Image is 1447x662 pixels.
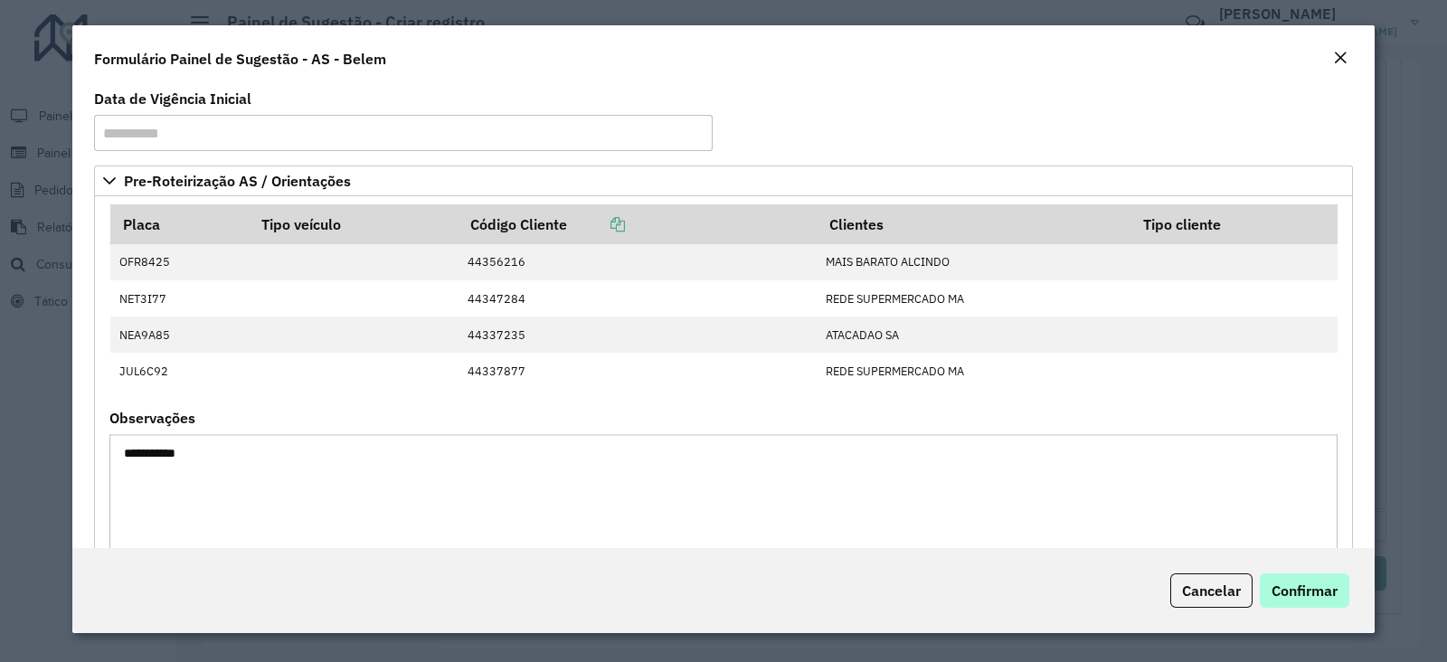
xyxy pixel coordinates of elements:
[1333,51,1348,65] em: Fechar
[109,407,195,429] label: Observações
[458,353,817,389] td: 44337877
[458,244,817,280] td: 44356216
[110,353,250,389] td: JUL6C92
[817,353,1131,389] td: REDE SUPERMERCADO MA
[1170,573,1253,608] button: Cancelar
[458,205,817,244] th: Código Cliente
[94,48,386,70] h4: Formulário Painel de Sugestão - AS - Belem
[94,88,251,109] label: Data de Vigência Inicial
[94,196,1353,610] div: Pre-Roteirização AS / Orientações
[458,280,817,317] td: 44347284
[1131,205,1338,244] th: Tipo cliente
[1260,573,1349,608] button: Confirmar
[110,205,250,244] th: Placa
[817,317,1131,353] td: ATACADAO SA
[249,205,458,244] th: Tipo veículo
[817,244,1131,280] td: MAIS BARATO ALCINDO
[567,215,625,233] a: Copiar
[1182,582,1241,600] span: Cancelar
[110,244,250,280] td: OFR8425
[124,174,351,188] span: Pre-Roteirização AS / Orientações
[110,317,250,353] td: NEA9A85
[1272,582,1338,600] span: Confirmar
[1328,47,1353,71] button: Close
[94,165,1353,196] a: Pre-Roteirização AS / Orientações
[817,280,1131,317] td: REDE SUPERMERCADO MA
[110,280,250,317] td: NET3I77
[458,317,817,353] td: 44337235
[817,205,1131,244] th: Clientes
